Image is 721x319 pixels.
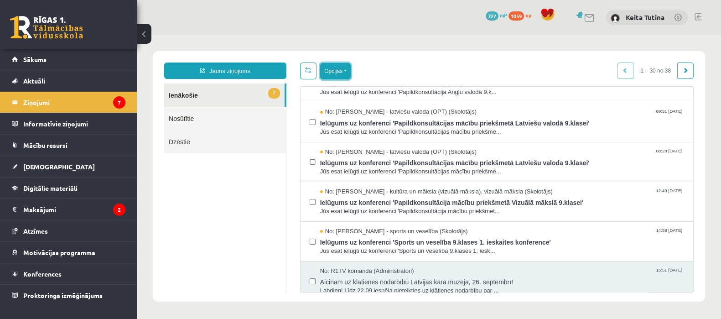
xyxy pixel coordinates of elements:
a: Atzīmes [12,220,125,241]
a: [DEMOGRAPHIC_DATA] [12,156,125,177]
a: Sākums [12,49,125,70]
span: 08:28 [DATE] [517,113,547,120]
a: Jauns ziņojums [27,27,150,44]
span: No: [PERSON_NAME] - sports un veselība (Skolotājs) [183,192,331,201]
span: Aicinām uz klātienes nodarbību Latvijas kara muzejā, 26. septembrī! [183,240,547,251]
button: Opcijas [183,28,214,44]
span: No: [PERSON_NAME] - kultūra un māksla (vizuālā māksla), vizuālā māksla (Skolotājs) [183,152,416,161]
img: Keita Tutina [611,14,620,23]
a: 7Ienākošie [27,48,148,72]
span: 7 [131,53,143,63]
a: No: [PERSON_NAME] - latviešu valoda (OPT) (Skolotājs) 08:28 [DATE] Ielūgums uz konferenci 'Papild... [183,113,547,141]
span: 1 – 30 no 38 [497,27,541,44]
a: Digitālie materiāli [12,178,125,199]
legend: Informatīvie ziņojumi [23,113,125,134]
span: Jūs esat ielūgti uz konferenci 'Sports un veselība 9.klases 1. iesk... [183,212,547,220]
a: Motivācijas programma [12,242,125,263]
span: Motivācijas programma [23,248,95,256]
span: mP [500,11,507,19]
span: 12:49 [DATE] [517,152,547,159]
a: Dzēstie [27,95,149,118]
span: xp [525,11,531,19]
span: Jūs esat ielūgti uz konferenci 'Papildkonsultācijas mācību priekšme... [183,93,547,101]
span: Jūs esat ielūgti uz konferenci 'Papildkonsultācija mācību priekšmet... [183,172,547,181]
a: Keita Tutina [626,13,664,22]
a: No: [PERSON_NAME] - latviešu valoda (OPT) (Skolotājs) 09:51 [DATE] Ielūgums uz konferenci 'Papild... [183,73,547,101]
a: No: [PERSON_NAME] - kultūra un māksla (vizuālā māksla), vizuālā māksla (Skolotājs) 12:49 [DATE] I... [183,152,547,181]
span: Labdien! Līdz 22.09 iespēja pieteikties uz klātienes nodarbību par ... [183,251,547,260]
a: Ziņojumi7 [12,92,125,113]
i: 2 [113,204,125,216]
a: No: R1TV komanda (Administratori) 15:51 [DATE] Aicinām uz klātienes nodarbību Latvijas kara muzej... [183,232,547,260]
span: 727 [486,11,498,21]
a: Informatīvie ziņojumi [12,113,125,134]
span: No: [PERSON_NAME] - latviešu valoda (OPT) (Skolotājs) [183,73,340,81]
a: Proktoringa izmēģinājums [12,285,125,306]
a: Konferences [12,263,125,284]
a: No: [PERSON_NAME] - sports un veselība (Skolotājs) 14:58 [DATE] Ielūgums uz konferenci 'Sports un... [183,192,547,220]
span: Mācību resursi [23,141,67,149]
span: Proktoringa izmēģinājums [23,291,103,299]
span: Ielūgums uz konferenci 'Papildkonsultācijas mācību priekšmetā Latviešu valoda 9.klasei' [183,121,547,132]
span: Jūs esat ielūgti uz konferenci 'Papildkonsultācija Angļu valodā 9.k... [183,53,547,62]
span: Ielūgums uz konferenci 'Papildkonsultācija mācību priekšmetā Vizuālā mākslā 9.klasei' [183,161,547,172]
span: No: [PERSON_NAME] - latviešu valoda (OPT) (Skolotājs) [183,113,340,121]
span: 09:51 [DATE] [517,73,547,79]
a: Aktuāli [12,70,125,91]
legend: Maksājumi [23,199,125,220]
span: 1059 [508,11,524,21]
span: Konferences [23,270,62,278]
span: 15:51 [DATE] [517,232,547,239]
a: Mācību resursi [12,135,125,156]
span: Atzīmes [23,227,48,235]
span: Jūs esat ielūgti uz konferenci 'Papildkonsultācijas mācību priekšme... [183,132,547,141]
span: 14:58 [DATE] [517,192,547,199]
a: 727 mP [486,11,507,19]
span: No: R1TV komanda (Administratori) [183,232,277,241]
i: 7 [113,96,125,109]
a: 1059 xp [508,11,536,19]
span: Aktuāli [23,77,45,85]
span: Ielūgums uz konferenci 'Sports un veselība 9.klases 1. ieskaites konference' [183,200,547,212]
a: Rīgas 1. Tālmācības vidusskola [10,16,83,39]
span: Digitālie materiāli [23,184,78,192]
span: Sākums [23,55,47,63]
span: [DEMOGRAPHIC_DATA] [23,162,95,171]
a: Nosūtītie [27,72,149,95]
a: Maksājumi2 [12,199,125,220]
span: Ielūgums uz konferenci 'Papildkonsultācijas mācību priekšmetā Latviešu valodā 9.klasei' [183,81,547,93]
legend: Ziņojumi [23,92,125,113]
